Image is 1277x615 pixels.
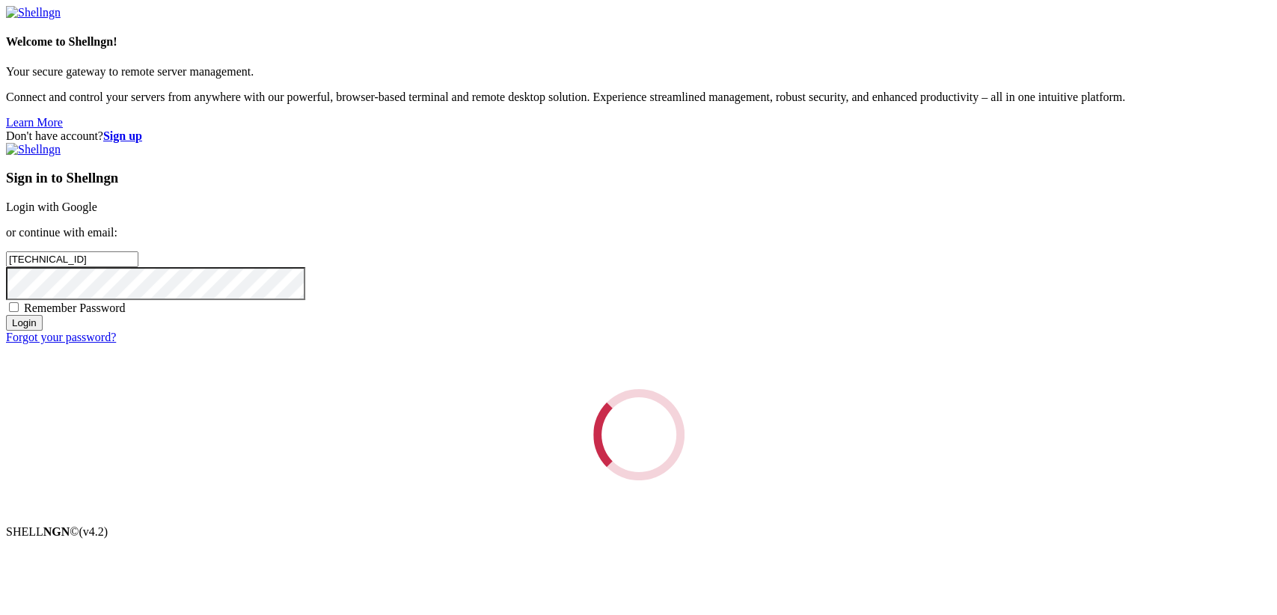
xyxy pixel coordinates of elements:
[6,525,108,538] span: SHELL ©
[24,302,126,314] span: Remember Password
[6,129,1271,143] div: Don't have account?
[6,116,63,129] a: Learn More
[6,170,1271,186] h3: Sign in to Shellngn
[593,389,685,480] div: Loading...
[6,6,61,19] img: Shellngn
[43,525,70,538] b: NGN
[6,251,138,267] input: Email address
[9,302,19,312] input: Remember Password
[6,201,97,213] a: Login with Google
[6,65,1271,79] p: Your secure gateway to remote server management.
[103,129,142,142] a: Sign up
[6,226,1271,239] p: or continue with email:
[6,331,116,343] a: Forgot your password?
[6,35,1271,49] h4: Welcome to Shellngn!
[79,525,108,538] span: 4.2.0
[6,143,61,156] img: Shellngn
[6,91,1271,104] p: Connect and control your servers from anywhere with our powerful, browser-based terminal and remo...
[6,315,43,331] input: Login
